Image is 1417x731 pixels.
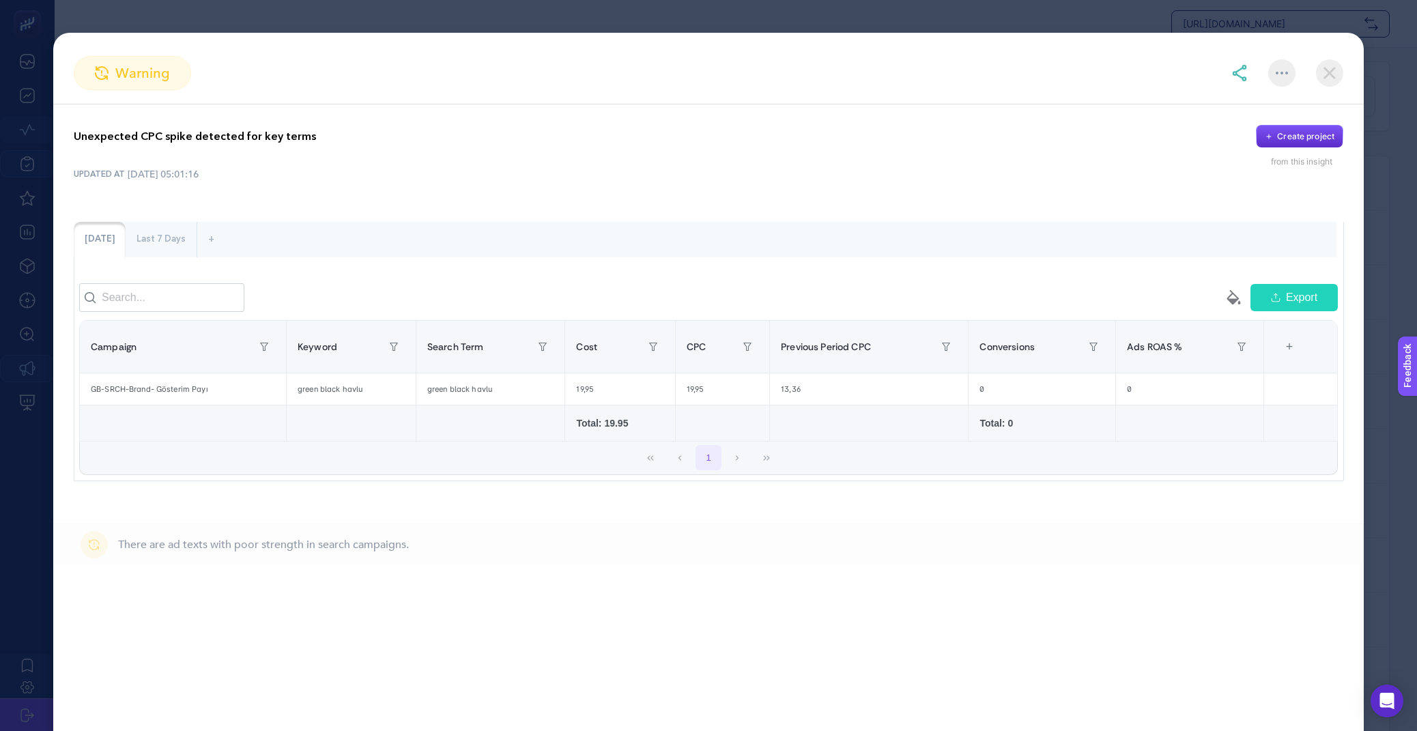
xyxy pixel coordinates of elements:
[1271,156,1343,167] div: from this insight
[91,341,137,352] span: Campaign
[126,222,197,257] div: Last 7 Days
[427,341,484,352] span: Search Term
[1286,289,1317,306] span: Export
[115,63,170,83] span: warning
[287,373,416,405] div: green black havlu
[80,373,286,405] div: GB-SRCH-Brand- Gösterim Payı
[8,4,52,15] span: Feedback
[1277,131,1334,142] div: Create project
[118,536,409,553] span: There are ad texts with poor strength in search campaigns.
[979,341,1035,352] span: Conversions
[565,373,674,405] div: 19,95
[298,341,337,352] span: Keyword
[74,128,316,145] p: Unexpected CPC spike detected for key terms
[1250,284,1338,311] button: Export
[576,416,663,430] div: Total: 19.95
[1275,332,1286,362] div: 8 items selected
[969,373,1115,405] div: 0
[676,373,769,405] div: 19,95
[781,341,871,352] span: Previous Period CPC
[1276,332,1302,362] div: +
[416,373,565,405] div: green black havlu
[1116,373,1263,405] div: 0
[197,222,225,257] div: +
[687,341,706,352] span: CPC
[1276,72,1288,74] img: More options
[74,169,125,180] span: UPDATED AT
[1316,59,1343,87] img: close-dialog
[1231,65,1248,81] img: share
[1256,125,1343,148] button: Create project
[979,416,1104,430] div: Total: 0
[1371,685,1403,717] div: Open Intercom Messenger
[79,283,244,312] input: Search...
[576,341,597,352] span: Cost
[95,66,109,80] img: warning
[1127,341,1182,352] span: Ads ROAS %
[696,445,721,471] button: 1
[74,222,126,257] div: [DATE]
[128,167,199,181] time: [DATE] 05:01:16
[770,373,968,405] div: 13,36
